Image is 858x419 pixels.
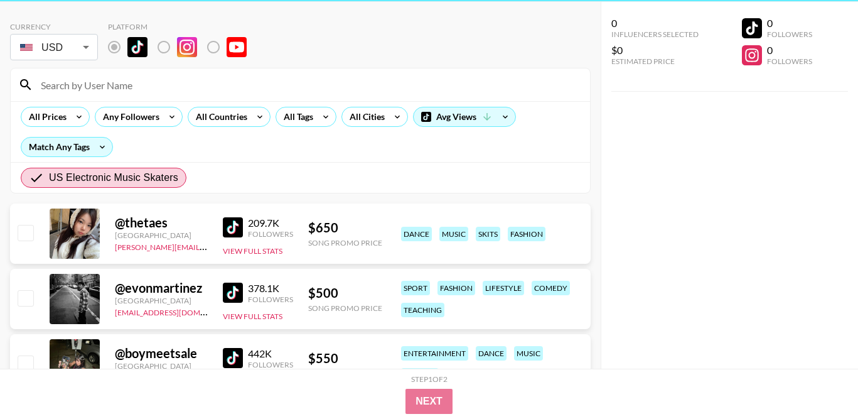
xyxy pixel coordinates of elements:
img: YouTube [227,37,247,57]
div: Any Followers [95,107,162,126]
div: All Prices [21,107,69,126]
div: Platform [108,22,257,31]
img: TikTok [223,348,243,368]
div: [GEOGRAPHIC_DATA] [115,231,208,240]
div: Followers [248,229,293,239]
div: 378.1K [248,282,293,295]
div: All Countries [188,107,250,126]
div: 0 [767,44,812,57]
div: Match Any Tags [21,138,112,156]
iframe: Drift Widget Chat Controller [795,356,843,404]
div: Followers [248,360,293,369]
div: fashion [401,368,439,383]
div: fashion [508,227,545,241]
div: comedy [532,281,570,295]
div: @ evonmartinez [115,280,208,296]
div: $ 550 [308,351,382,366]
button: Next [405,389,453,414]
div: @ boymeetsale [115,346,208,361]
div: dance [401,227,432,241]
div: List locked to TikTok. [108,34,257,60]
div: $ 500 [308,285,382,301]
button: View Full Stats [223,312,282,321]
div: dance [476,346,507,361]
div: music [439,227,468,241]
div: Followers [767,57,812,66]
div: fashion [437,281,475,295]
img: TikTok [127,37,147,57]
div: Avg Views [414,107,515,126]
div: Step 1 of 2 [411,374,448,384]
div: 209.7K [248,217,293,229]
a: [EMAIL_ADDRESS][DOMAIN_NAME] [115,305,241,317]
div: Followers [248,295,293,304]
input: Search by User Name [33,75,582,95]
img: TikTok [223,217,243,237]
div: Song Promo Price [308,238,382,248]
div: USD [13,36,95,58]
div: 442K [248,347,293,360]
div: Song Promo Price [308,303,382,313]
div: $ 650 [308,220,382,236]
div: Estimated Price [611,57,699,66]
div: $0 [611,44,699,57]
a: [PERSON_NAME][EMAIL_ADDRESS][PERSON_NAME][DOMAIN_NAME] [115,240,360,252]
div: All Tags [276,107,316,126]
div: [GEOGRAPHIC_DATA] [115,296,208,305]
div: music [514,346,543,361]
img: TikTok [223,283,243,303]
div: entertainment [401,346,468,361]
div: 0 [611,17,699,30]
div: @ thetaes [115,215,208,231]
div: Followers [767,30,812,39]
div: Influencers Selected [611,30,699,39]
div: skits [476,227,500,241]
div: 0 [767,17,812,30]
div: All Cities [342,107,387,126]
span: US Electronic Music Skaters [49,170,178,185]
div: lifestyle [483,281,524,295]
div: teaching [401,303,444,317]
div: Currency [10,22,98,31]
div: [GEOGRAPHIC_DATA] [115,361,208,371]
img: Instagram [177,37,197,57]
div: sport [401,281,430,295]
button: View Full Stats [223,246,282,256]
